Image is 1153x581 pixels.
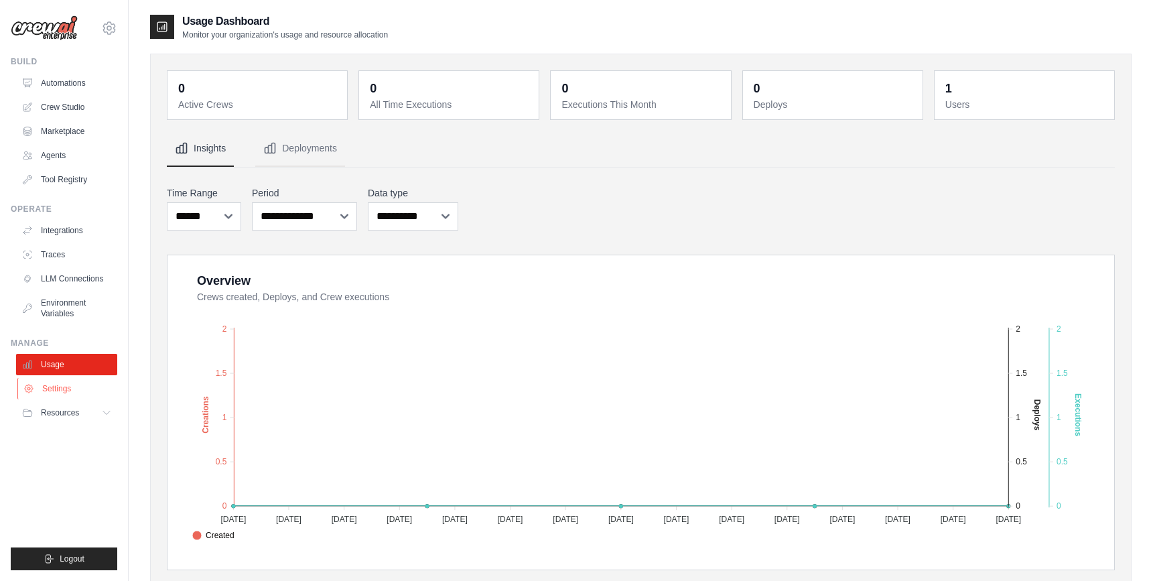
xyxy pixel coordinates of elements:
[167,186,241,200] label: Time Range
[16,220,117,241] a: Integrations
[561,98,722,111] dt: Executions This Month
[829,515,855,524] tspan: [DATE]
[197,271,251,290] div: Overview
[16,72,117,94] a: Automations
[182,13,388,29] h2: Usage Dashboard
[178,79,185,98] div: 0
[16,169,117,190] a: Tool Registry
[664,515,689,524] tspan: [DATE]
[754,98,914,111] dt: Deploys
[1057,369,1068,378] tspan: 1.5
[11,15,78,41] img: Logo
[182,29,388,40] p: Monitor your organization's usage and resource allocation
[1073,393,1083,436] text: Executions
[1057,501,1061,511] tspan: 0
[216,457,227,466] tspan: 0.5
[774,515,800,524] tspan: [DATE]
[167,131,1115,167] nav: Tabs
[387,515,412,524] tspan: [DATE]
[255,131,345,167] button: Deployments
[167,131,234,167] button: Insights
[1016,413,1020,422] tspan: 1
[17,378,119,399] a: Settings
[16,96,117,118] a: Crew Studio
[222,501,227,511] tspan: 0
[885,515,910,524] tspan: [DATE]
[16,268,117,289] a: LLM Connections
[368,186,458,200] label: Data type
[201,396,210,434] text: Creations
[561,79,568,98] div: 0
[16,402,117,424] button: Resources
[11,547,117,570] button: Logout
[945,98,1106,111] dt: Users
[945,79,952,98] div: 1
[16,121,117,142] a: Marketplace
[16,244,117,265] a: Traces
[996,515,1021,524] tspan: [DATE]
[1016,457,1027,466] tspan: 0.5
[16,292,117,324] a: Environment Variables
[498,515,523,524] tspan: [DATE]
[941,515,966,524] tspan: [DATE]
[608,515,634,524] tspan: [DATE]
[370,79,377,98] div: 0
[370,98,531,111] dt: All Time Executions
[11,56,117,67] div: Build
[1016,324,1020,334] tspan: 2
[60,554,84,564] span: Logout
[11,204,117,214] div: Operate
[178,98,339,111] dt: Active Crews
[252,186,357,200] label: Period
[16,145,117,166] a: Agents
[1057,457,1068,466] tspan: 0.5
[754,79,760,98] div: 0
[1032,399,1042,431] text: Deploys
[1057,413,1061,422] tspan: 1
[1016,369,1027,378] tspan: 1.5
[222,413,227,422] tspan: 1
[442,515,468,524] tspan: [DATE]
[41,407,79,418] span: Resources
[553,515,578,524] tspan: [DATE]
[1057,324,1061,334] tspan: 2
[11,338,117,348] div: Manage
[332,515,357,524] tspan: [DATE]
[16,354,117,375] a: Usage
[276,515,301,524] tspan: [DATE]
[719,515,744,524] tspan: [DATE]
[1016,501,1020,511] tspan: 0
[222,324,227,334] tspan: 2
[220,515,246,524] tspan: [DATE]
[216,369,227,378] tspan: 1.5
[192,529,234,541] span: Created
[197,290,1098,304] dt: Crews created, Deploys, and Crew executions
